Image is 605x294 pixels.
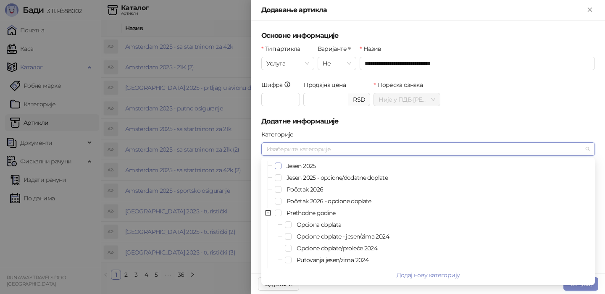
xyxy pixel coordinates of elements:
span: Putovanja jesen/zima 2024 [297,256,368,264]
span: Jesen 2025 [287,162,316,170]
span: Opciona doplata [297,221,341,228]
span: Prethodne godine [283,208,593,218]
span: Jesen 2025 - opcione/dodatne doplate [283,173,593,183]
label: Пореска ознака [374,80,428,89]
span: Opcione doplate - jesen/zima 2024 [293,231,593,241]
span: Не [323,57,351,70]
input: Назив [360,57,595,70]
span: Select Opcione doplate - jesen/zima 2024 [285,233,292,240]
span: Select Početak 2026 [275,186,281,193]
label: Шифра [261,80,296,89]
button: Одустани [258,277,299,291]
span: Opciona doplata [293,220,593,230]
span: Select Jesen 2025 [275,163,281,169]
div: RSD [348,93,370,106]
span: Početak 2026 [283,184,593,194]
span: Select Opciona doplata [285,221,292,228]
h5: Додатне информације [261,116,595,126]
span: Opcione doplate/proleće 2024 [297,244,377,252]
span: Početak 2026 - opcione doplate [283,196,593,206]
span: Početak 2026 [287,186,323,193]
span: Није у ПДВ - [PERSON_NAME] ( 0,00 %) [379,93,435,106]
span: Select Opcione doplate/proleće 2024 [285,245,292,252]
span: Putovanja proleće 2024 [297,268,360,276]
button: Додај нову категорију [263,268,593,282]
span: Putovanja proleće 2024 [293,267,593,277]
span: Select Jesen 2025 - opcione/dodatne doplate [275,174,281,181]
label: Варијанте [318,44,356,53]
span: Putovanja jesen/zima 2024 [293,255,593,265]
span: Услуга [266,57,309,70]
span: Select Putovanja jesen/zima 2024 [285,257,292,263]
span: Prethodne godine [287,209,336,217]
label: Назив [360,44,387,53]
input: Категорије [266,144,268,154]
label: Тип артикла [261,44,305,53]
span: minus-square [265,210,271,216]
button: Close [585,5,595,15]
span: Opcione doplate - jesen/zima 2024 [297,233,389,240]
label: Продајна цена [303,80,351,89]
span: Početak 2026 - opcione doplate [287,197,371,205]
label: Категорије [261,130,299,139]
span: Select Prethodne godine [275,210,281,216]
h5: Основне информације [261,31,595,41]
span: Select Početak 2026 - opcione doplate [275,198,281,205]
span: Jesen 2025 - opcione/dodatne doplate [287,174,388,181]
span: Jesen 2025 [283,161,593,171]
span: Opcione doplate/proleće 2024 [293,243,593,253]
div: Додавање артикла [261,5,585,15]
